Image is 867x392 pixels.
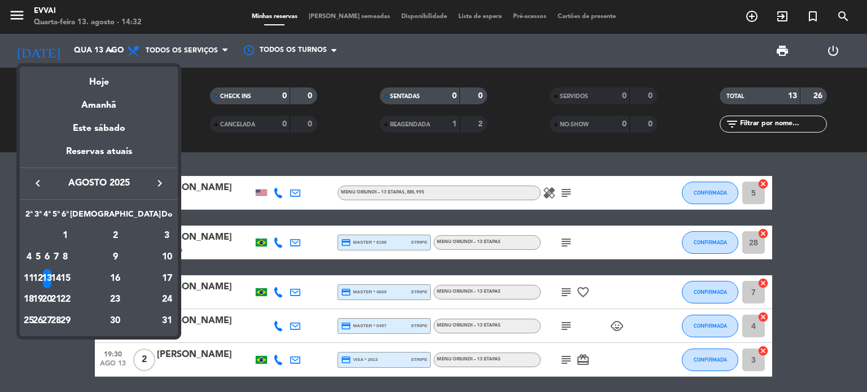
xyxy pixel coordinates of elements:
th: Quinta-feira [51,208,60,226]
td: 25 de agosto de 2025 [24,310,33,332]
button: keyboard_arrow_left [28,176,48,191]
td: 14 de agosto de 2025 [51,268,60,289]
div: 23 [75,290,156,309]
td: 5 de agosto de 2025 [33,246,42,268]
th: Segunda-feira [24,208,33,226]
div: 3 [161,226,173,245]
td: 11 de agosto de 2025 [24,268,33,289]
div: 24 [161,290,173,309]
td: 12 de agosto de 2025 [33,268,42,289]
span: agosto 2025 [48,176,150,191]
div: 1 [61,226,69,245]
div: Amanhã [20,90,178,113]
div: 8 [61,248,69,267]
td: 19 de agosto de 2025 [33,289,42,310]
th: Sexta-feira [61,208,70,226]
td: AGO [24,225,61,246]
div: 28 [52,311,60,331]
div: 26 [34,311,42,331]
div: 7 [52,248,60,267]
div: 12 [34,269,42,288]
div: 21 [52,290,60,309]
div: Reservas atuais [20,144,178,168]
td: 2 de agosto de 2025 [70,225,161,246]
td: 20 de agosto de 2025 [42,289,51,310]
td: 8 de agosto de 2025 [61,246,70,268]
div: 27 [43,311,51,331]
div: 2 [75,226,156,245]
div: 6 [43,248,51,267]
div: Este sábado [20,113,178,144]
td: 6 de agosto de 2025 [42,246,51,268]
td: 29 de agosto de 2025 [61,310,70,332]
div: 5 [34,248,42,267]
div: 11 [25,269,33,288]
td: 30 de agosto de 2025 [70,310,161,332]
td: 9 de agosto de 2025 [70,246,161,268]
td: 17 de agosto de 2025 [161,268,173,289]
th: Terça-feira [33,208,42,226]
td: 26 de agosto de 2025 [33,310,42,332]
div: 13 [43,269,51,288]
div: 30 [75,311,156,331]
div: 4 [25,248,33,267]
td: 10 de agosto de 2025 [161,246,173,268]
div: 19 [34,290,42,309]
div: 15 [61,269,69,288]
td: 18 de agosto de 2025 [24,289,33,310]
div: 9 [75,248,156,267]
td: 27 de agosto de 2025 [42,310,51,332]
th: Quarta-feira [42,208,51,226]
div: 17 [161,269,173,288]
td: 22 de agosto de 2025 [61,289,70,310]
td: 16 de agosto de 2025 [70,268,161,289]
div: Hoje [20,67,178,90]
td: 1 de agosto de 2025 [61,225,70,246]
div: 14 [52,269,60,288]
div: 10 [161,248,173,267]
td: 4 de agosto de 2025 [24,246,33,268]
td: 28 de agosto de 2025 [51,310,60,332]
div: 20 [43,290,51,309]
td: 13 de agosto de 2025 [42,268,51,289]
div: 25 [25,311,33,331]
div: 31 [161,311,173,331]
div: 16 [75,269,156,288]
td: 21 de agosto de 2025 [51,289,60,310]
div: 29 [61,311,69,331]
div: 22 [61,290,69,309]
td: 15 de agosto de 2025 [61,268,70,289]
th: Sábado [70,208,161,226]
td: 24 de agosto de 2025 [161,289,173,310]
td: 31 de agosto de 2025 [161,310,173,332]
i: keyboard_arrow_left [31,177,45,190]
i: keyboard_arrow_right [153,177,167,190]
td: 3 de agosto de 2025 [161,225,173,246]
td: 23 de agosto de 2025 [70,289,161,310]
th: Domingo [161,208,173,226]
td: 7 de agosto de 2025 [51,246,60,268]
div: 18 [25,290,33,309]
button: keyboard_arrow_right [150,176,170,191]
